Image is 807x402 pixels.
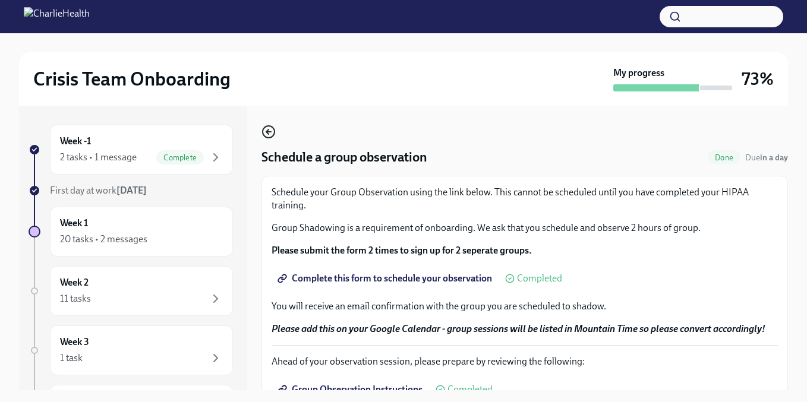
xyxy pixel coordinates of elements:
span: Complete this form to schedule your observation [280,273,492,284]
span: August 23rd, 2025 09:00 [745,152,788,163]
strong: in a day [760,153,788,163]
span: Group Observation Instructions [280,384,423,395]
p: You will receive an email confirmation with the group you are scheduled to shadow. [272,300,778,313]
h6: Week 3 [60,335,89,349]
a: Week 120 tasks • 2 messages [29,207,233,257]
h3: 73% [742,68,774,90]
div: 2 tasks • 1 message [60,151,137,164]
span: First day at work [50,185,147,196]
a: Complete this form to schedule your observation [272,267,500,290]
span: Completed [447,385,493,394]
a: Group Observation Instructions [272,378,431,401]
h6: Week 1 [60,217,88,230]
div: 20 tasks • 2 messages [60,233,147,246]
p: Schedule your Group Observation using the link below. This cannot be scheduled until you have com... [272,186,778,212]
span: Complete [156,153,204,162]
span: Done [708,153,740,162]
h4: Schedule a group observation [261,148,427,166]
strong: Please add this on your Google Calendar - group sessions will be listed in Mountain Time so pleas... [272,323,765,334]
strong: My progress [613,67,664,80]
div: 1 task [60,352,83,365]
img: CharlieHealth [24,7,90,26]
p: Ahead of your observation session, please prepare by reviewing the following: [272,355,778,368]
a: Week 31 task [29,325,233,375]
strong: [DATE] [116,185,147,196]
strong: Please submit the form 2 times to sign up for 2 seperate groups. [272,245,532,256]
a: Week 211 tasks [29,266,233,316]
div: 11 tasks [60,292,91,305]
a: Week -12 tasks • 1 messageComplete [29,125,233,175]
p: Group Shadowing is a requirement of onboarding. We ask that you schedule and observe 2 hours of g... [272,221,778,235]
h6: Week -1 [60,135,91,148]
h6: Week 2 [60,276,89,289]
a: First day at work[DATE] [29,184,233,197]
span: Due [745,153,788,163]
h2: Crisis Team Onboarding [33,67,231,91]
span: Completed [517,274,562,283]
